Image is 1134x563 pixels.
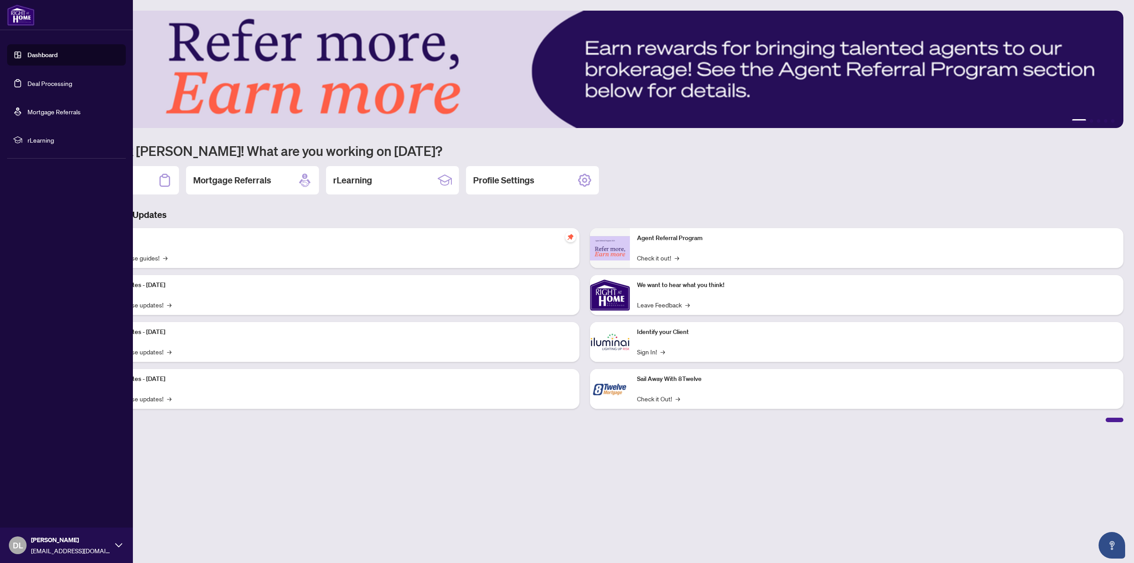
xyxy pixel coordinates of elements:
[27,135,120,145] span: rLearning
[676,394,680,404] span: →
[473,174,534,186] h2: Profile Settings
[660,347,665,357] span: →
[1111,119,1115,123] button: 5
[27,51,58,59] a: Dashboard
[93,327,572,337] p: Platform Updates - [DATE]
[7,4,35,26] img: logo
[46,209,1123,221] h3: Brokerage & Industry Updates
[1104,119,1107,123] button: 4
[1097,119,1100,123] button: 3
[637,374,1116,384] p: Sail Away With 8Twelve
[333,174,372,186] h2: rLearning
[46,142,1123,159] h1: Welcome back [PERSON_NAME]! What are you working on [DATE]?
[167,394,171,404] span: →
[637,327,1116,337] p: Identify your Client
[31,535,111,545] span: [PERSON_NAME]
[1072,119,1086,123] button: 1
[590,322,630,362] img: Identify your Client
[637,253,679,263] a: Check it out!→
[1090,119,1093,123] button: 2
[637,280,1116,290] p: We want to hear what you think!
[167,347,171,357] span: →
[685,300,690,310] span: →
[93,280,572,290] p: Platform Updates - [DATE]
[193,174,271,186] h2: Mortgage Referrals
[93,233,572,243] p: Self-Help
[637,394,680,404] a: Check it Out!→
[46,11,1123,128] img: Slide 0
[27,108,81,116] a: Mortgage Referrals
[637,300,690,310] a: Leave Feedback→
[590,369,630,409] img: Sail Away With 8Twelve
[167,300,171,310] span: →
[1099,532,1125,559] button: Open asap
[13,539,23,551] span: DL
[590,275,630,315] img: We want to hear what you think!
[93,374,572,384] p: Platform Updates - [DATE]
[637,233,1116,243] p: Agent Referral Program
[590,236,630,260] img: Agent Referral Program
[163,253,167,263] span: →
[31,546,111,555] span: [EMAIL_ADDRESS][DOMAIN_NAME]
[637,347,665,357] a: Sign In!→
[565,232,576,242] span: pushpin
[27,79,72,87] a: Deal Processing
[675,253,679,263] span: →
